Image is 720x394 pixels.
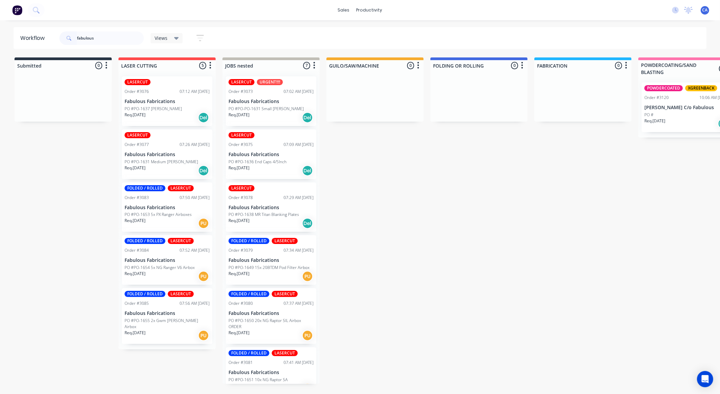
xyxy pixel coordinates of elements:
[125,212,192,218] p: PO #PO-1653 5x PX Ranger Airboxes
[125,159,198,165] p: PO #PO-1631 Medium [PERSON_NAME]
[229,330,249,336] p: Req. [DATE]
[229,300,253,306] div: Order #3080
[198,330,209,341] div: PU
[644,85,683,91] div: POWDERCOATED
[229,142,253,148] div: Order #3075
[229,257,314,263] p: Fabulous Fabrications
[335,5,353,15] div: sales
[180,89,210,95] div: 07:12 AM [DATE]
[198,271,209,282] div: PU
[229,205,314,211] p: Fabulous Fabrications
[122,235,212,285] div: FOLDED / ROLLEDLASERCUTOrder #308407:52 AM [DATE]Fabulous FabricationsPO #PO-1654 5x NG Ranger V6...
[125,257,210,263] p: Fabulous Fabrications
[125,165,145,171] p: Req. [DATE]
[12,5,22,15] img: Factory
[229,247,253,253] div: Order #3079
[198,165,209,176] div: Del
[122,182,212,232] div: FOLDED / ROLLEDLASERCUTOrder #308307:50 AM [DATE]Fabulous FabricationsPO #PO-1653 5x PX Ranger Ai...
[229,360,253,366] div: Order #3081
[229,79,255,85] div: LASERCUT
[272,238,298,244] div: LASERCUT
[125,238,165,244] div: FOLDED / ROLLED
[125,112,145,118] p: Req. [DATE]
[125,271,145,277] p: Req. [DATE]
[229,89,253,95] div: Order #3073
[125,205,210,211] p: Fabulous Fabrications
[272,350,298,356] div: LASERCUT
[272,291,298,297] div: LASERCUT
[229,291,269,297] div: FOLDED / ROLLED
[155,34,167,42] span: Views
[353,5,386,15] div: productivity
[644,95,669,101] div: Order #3120
[168,185,194,191] div: LASERCUT
[284,300,314,306] div: 07:37 AM [DATE]
[125,265,195,271] p: PO #PO-1654 5x NG Ranger V6 Airbox
[198,218,209,229] div: PU
[302,330,313,341] div: PU
[125,89,149,95] div: Order #3076
[20,34,48,42] div: Workflow
[302,165,313,176] div: Del
[125,300,149,306] div: Order #3085
[229,370,314,375] p: Fabulous Fabrications
[226,235,316,285] div: FOLDED / ROLLEDLASERCUTOrder #307907:34 AM [DATE]Fabulous FabricationsPO #PO-1649 15x 20BTDM Pod ...
[302,271,313,282] div: PU
[77,31,144,45] input: Search for orders...
[702,7,708,13] span: CA
[226,182,316,232] div: LASERCUTOrder #307807:29 AM [DATE]Fabulous FabricationsPO #PO-1638 MR Titan Blanking PlatesReq.[D...
[229,383,249,389] p: Req. [DATE]
[644,118,665,124] p: Req. [DATE]
[229,112,249,118] p: Req. [DATE]
[125,79,151,85] div: LASERCUT
[302,383,313,394] div: PU
[198,112,209,123] div: Del
[229,238,269,244] div: FOLDED / ROLLED
[284,142,314,148] div: 07:09 AM [DATE]
[226,129,316,179] div: LASERCUTOrder #307507:09 AM [DATE]Fabulous FabricationsPO #PO-1636 End Caps 4/5InchReq.[DATE]Del
[229,218,249,224] p: Req. [DATE]
[229,195,253,201] div: Order #3078
[226,76,316,126] div: LASERCUTURGENT!!!!Order #307307:02 AM [DATE]Fabulous FabricationsPO #PO-PO-1631 Small [PERSON_NAM...
[685,85,717,91] div: XGREENBACK
[125,142,149,148] div: Order #3077
[125,330,145,336] p: Req. [DATE]
[229,185,255,191] div: LASERCUT
[644,112,654,118] p: PO #
[229,106,304,112] p: PO #PO-PO-1631 Small [PERSON_NAME]
[229,165,249,171] p: Req. [DATE]
[122,129,212,179] div: LASERCUTOrder #307707:26 AM [DATE]Fabulous FabricationsPO #PO-1631 Medium [PERSON_NAME]Req.[DATE]Del
[168,291,194,297] div: LASERCUT
[125,247,149,253] div: Order #3084
[229,212,299,218] p: PO #PO-1638 MR Titan Blanking Plates
[257,79,283,85] div: URGENT!!!!
[125,132,151,138] div: LASERCUT
[229,350,269,356] div: FOLDED / ROLLED
[125,195,149,201] div: Order #3083
[229,265,310,271] p: PO #PO-1649 15x 20BTDM Pod Filter Airbox
[229,159,287,165] p: PO #PO-1636 End Caps 4/5Inch
[284,247,314,253] div: 07:34 AM [DATE]
[125,99,210,104] p: Fabulous Fabrications
[229,132,255,138] div: LASERCUT
[284,360,314,366] div: 07:41 AM [DATE]
[180,142,210,148] div: 07:26 AM [DATE]
[302,218,313,229] div: Del
[229,271,249,277] p: Req. [DATE]
[226,288,316,344] div: FOLDED / ROLLEDLASERCUTOrder #308007:37 AM [DATE]Fabulous FabricationsPO #PO-1650 20x NG Raptor S...
[302,112,313,123] div: Del
[122,288,212,344] div: FOLDED / ROLLEDLASERCUTOrder #308507:56 AM [DATE]Fabulous FabricationsPO #PO-1655 2x Gwm [PERSON_...
[229,99,314,104] p: Fabulous Fabrications
[125,318,210,330] p: PO #PO-1655 2x Gwm [PERSON_NAME] Airbox
[229,318,314,330] p: PO #PO-1650 20x NG Raptor SIL Airbox ORDER
[229,377,288,383] p: PO #PO-1651 10x NG Raptor SA
[697,371,713,387] div: Open Intercom Messenger
[229,152,314,157] p: Fabulous Fabrications
[125,185,165,191] div: FOLDED / ROLLED
[284,195,314,201] div: 07:29 AM [DATE]
[284,89,314,95] div: 07:02 AM [DATE]
[125,152,210,157] p: Fabulous Fabrications
[125,218,145,224] p: Req. [DATE]
[180,247,210,253] div: 07:52 AM [DATE]
[168,238,194,244] div: LASERCUT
